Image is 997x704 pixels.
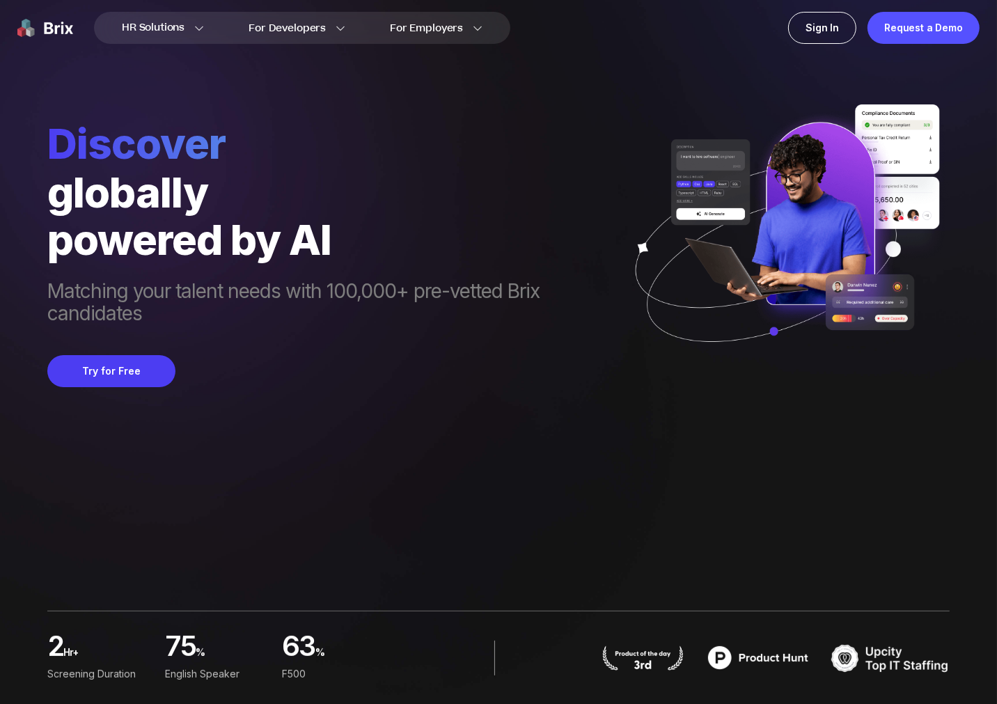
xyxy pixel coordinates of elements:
div: Screening duration [47,666,154,682]
img: ai generate [618,104,950,371]
span: For Employers [390,21,463,36]
span: 2 [47,634,63,664]
span: HR Solutions [122,17,185,39]
div: English Speaker [165,666,272,682]
div: F500 [282,666,388,682]
span: Discover [47,118,618,169]
span: Matching your talent needs with 100,000+ pre-vetted Brix candidates [47,280,618,327]
span: 75 [165,634,196,664]
div: globally [47,169,618,216]
span: % [196,641,271,671]
span: 63 [282,634,315,664]
span: % [315,641,388,671]
button: Try for Free [47,355,175,387]
span: For Developers [249,21,326,36]
img: product hunt badge [699,641,817,675]
a: Sign In [788,12,856,44]
img: TOP IT STAFFING [831,641,950,675]
img: product hunt badge [601,646,685,671]
div: powered by AI [47,216,618,263]
span: hr+ [63,641,153,671]
a: Request a Demo [868,12,980,44]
